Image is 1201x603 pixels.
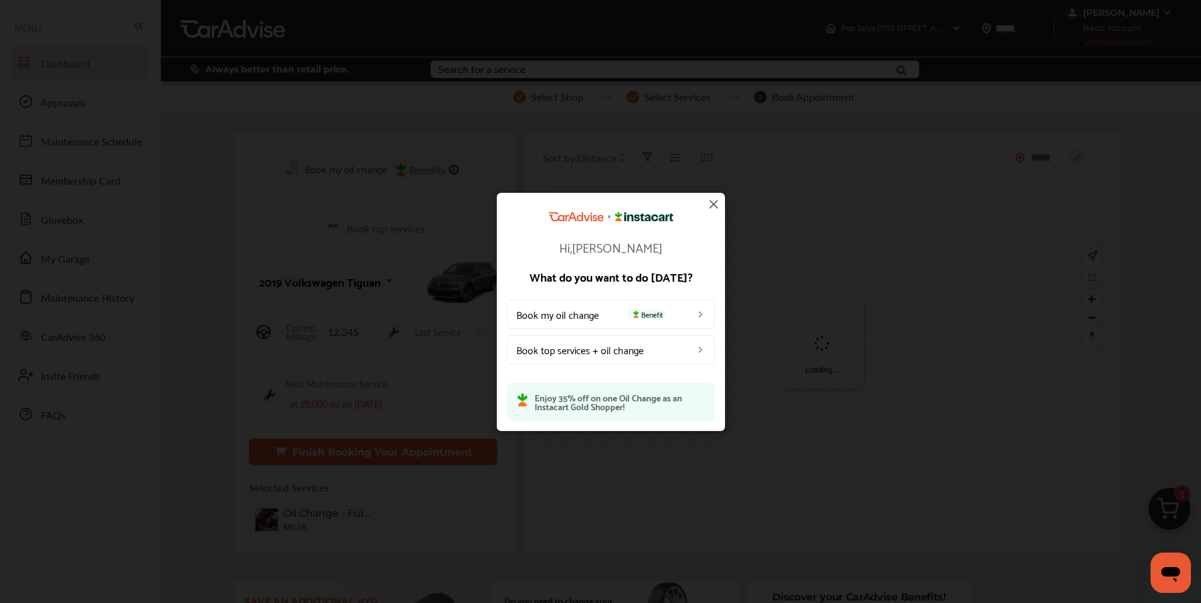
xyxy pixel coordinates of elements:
[706,197,721,212] img: close-icon.a004319c.svg
[507,270,715,282] p: What do you want to do [DATE]?
[631,310,641,318] img: instacart-icon.73bd83c2.svg
[507,335,715,364] a: Book top services + oil change
[695,344,705,354] img: left_arrow_icon.0f472efe.svg
[507,299,715,328] a: Book my oil changeBenefit
[535,393,705,410] p: Enjoy 35% off on one Oil Change as an Instacart Gold Shopper!
[548,212,673,222] img: CarAdvise Instacart Logo
[517,393,528,406] img: instacart-icon.73bd83c2.svg
[507,240,715,253] p: Hi, [PERSON_NAME]
[695,309,705,319] img: left_arrow_icon.0f472efe.svg
[627,309,667,319] span: Benefit
[1151,553,1191,593] iframe: Button to launch messaging window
